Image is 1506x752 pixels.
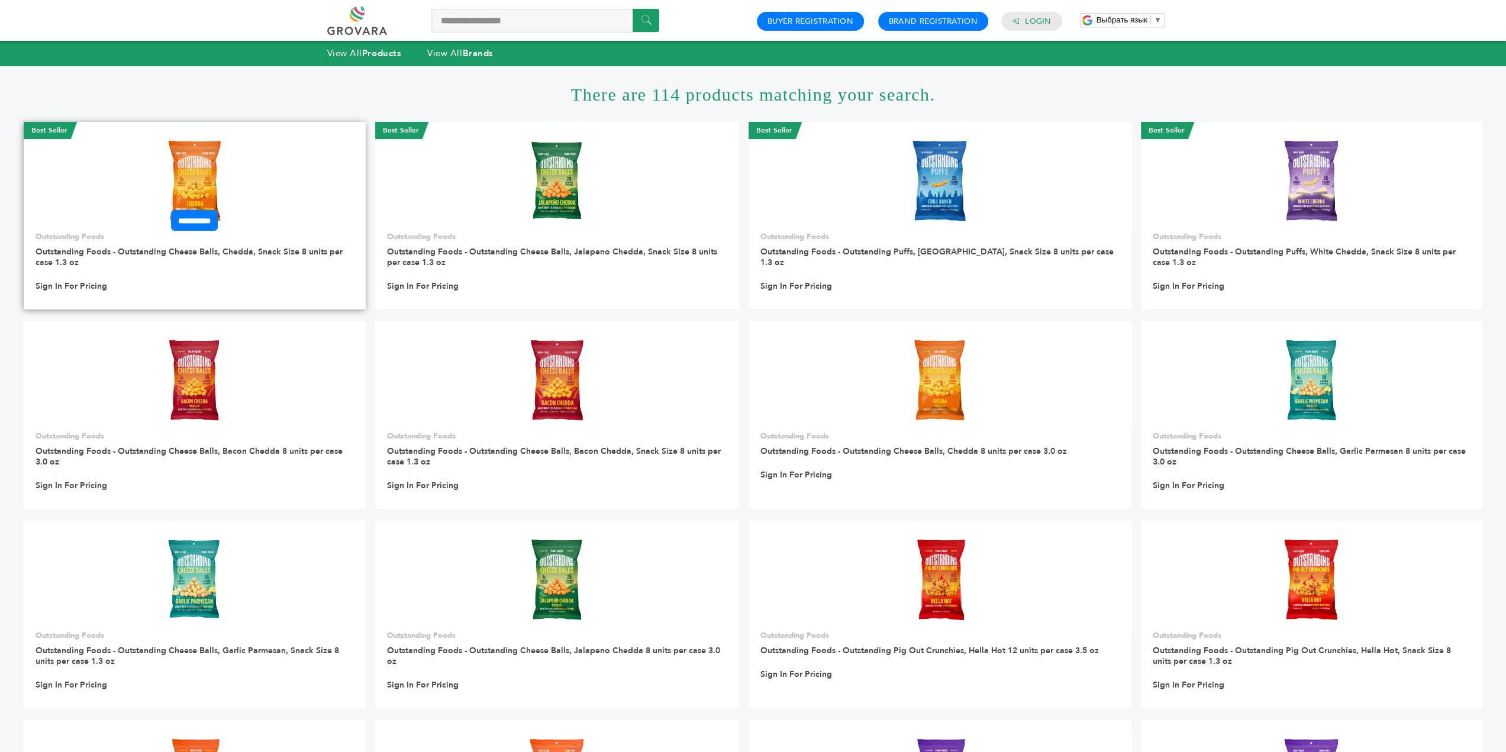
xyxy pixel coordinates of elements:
[767,16,853,27] a: Buyer Registration
[760,669,832,680] a: Sign In For Pricing
[1153,680,1224,690] a: Sign In For Pricing
[36,431,354,441] p: Outstanding Foods
[1154,15,1162,24] span: ▼
[897,537,983,622] img: Outstanding Foods - Outstanding Pig Out Crunchies, Hella Hot 12 units per case 3.5 oz
[760,630,1120,641] p: Outstanding Foods
[387,246,717,268] a: Outstanding Foods - Outstanding Cheese Balls, Jalapeno Chedda, Snack Size 8 units per case 1.3 oz
[431,9,659,33] input: Search a product or brand...
[152,138,238,224] img: Outstanding Foods - Outstanding Cheese Balls, Chedda, Snack Size 8 units per case 1.3 oz
[1097,15,1162,24] a: Выбрать язык​
[1153,431,1471,441] p: Outstanding Foods
[36,231,354,242] p: Outstanding Foods
[1153,645,1451,667] a: Outstanding Foods - Outstanding Pig Out Crunchies, Hella Hot, Snack Size 8 units per case 1.3 oz
[36,246,343,268] a: Outstanding Foods - Outstanding Cheese Balls, Chedda, Snack Size 8 units per case 1.3 oz
[152,337,238,423] img: Outstanding Foods - Outstanding Cheese Balls, Bacon Chedda 8 units per case 3.0 oz
[514,537,600,622] img: Outstanding Foods - Outstanding Cheese Balls, Jalapeno Chedda 8 units per case 3.0 oz
[36,480,107,491] a: Sign In For Pricing
[760,246,1114,268] a: Outstanding Foods - Outstanding Puffs, [GEOGRAPHIC_DATA], Snack Size 8 units per case 1.3 oz
[387,480,459,491] a: Sign In For Pricing
[387,281,459,292] a: Sign In For Pricing
[760,281,832,292] a: Sign In For Pricing
[1150,15,1151,24] span: ​
[36,630,354,641] p: Outstanding Foods
[1269,537,1355,622] img: Outstanding Foods - Outstanding Pig Out Crunchies, Hella Hot, Snack Size 8 units per case 1.3 oz
[1153,480,1224,491] a: Sign In For Pricing
[760,446,1067,457] a: Outstanding Foods - Outstanding Cheese Balls, Chedda 8 units per case 3.0 oz
[36,680,107,690] a: Sign In For Pricing
[889,16,978,27] a: Brand Registration
[36,446,343,467] a: Outstanding Foods - Outstanding Cheese Balls, Bacon Chedda 8 units per case 3.0 oz
[1153,231,1471,242] p: Outstanding Foods
[1025,16,1051,27] a: Login
[161,537,228,622] img: Outstanding Foods - Outstanding Cheese Balls, Garlic Parmesan, Snack Size 8 units per case 1.3 oz
[523,138,591,223] img: Outstanding Foods - Outstanding Cheese Balls, Jalapeno Chedda, Snack Size 8 units per case 1.3 oz
[1153,281,1224,292] a: Sign In For Pricing
[387,680,459,690] a: Sign In For Pricing
[36,645,339,667] a: Outstanding Foods - Outstanding Cheese Balls, Garlic Parmesan, Snack Size 8 units per case 1.3 oz
[387,231,728,242] p: Outstanding Foods
[760,431,1120,441] p: Outstanding Foods
[514,337,600,423] img: Outstanding Foods - Outstanding Cheese Balls, Bacon Chedda, Snack Size 8 units per case 1.3 oz
[1097,15,1147,24] span: Выбрать язык
[1269,138,1355,224] img: Outstanding Foods - Outstanding Puffs, White Chedda, Snack Size 8 units per case 1.3 oz
[897,337,983,423] img: Outstanding Foods - Outstanding Cheese Balls, Chedda 8 units per case 3.0 oz
[387,630,728,641] p: Outstanding Foods
[760,470,832,480] a: Sign In For Pricing
[462,47,493,59] strong: Brands
[427,47,494,59] a: View AllBrands
[24,66,1482,122] h1: There are 114 products matching your search.
[1153,246,1456,268] a: Outstanding Foods - Outstanding Puffs, White Chedda, Snack Size 8 units per case 1.3 oz
[362,47,401,59] strong: Products
[1153,446,1466,467] a: Outstanding Foods - Outstanding Cheese Balls, Garlic Parmesan 8 units per case 3.0 oz
[387,645,720,667] a: Outstanding Foods - Outstanding Cheese Balls, Jalapeno Chedda 8 units per case 3.0 oz
[760,231,1120,242] p: Outstanding Foods
[1153,630,1471,641] p: Outstanding Foods
[327,47,402,59] a: View AllProducts
[897,138,983,224] img: Outstanding Foods - Outstanding Puffs, Chill Ranch, Snack Size 8 units per case 1.3 oz
[760,645,1099,656] a: Outstanding Foods - Outstanding Pig Out Crunchies, Hella Hot 12 units per case 3.5 oz
[1269,337,1355,423] img: Outstanding Foods - Outstanding Cheese Balls, Garlic Parmesan 8 units per case 3.0 oz
[36,281,107,292] a: Sign In For Pricing
[387,446,721,467] a: Outstanding Foods - Outstanding Cheese Balls, Bacon Chedda, Snack Size 8 units per case 1.3 oz
[387,431,728,441] p: Outstanding Foods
